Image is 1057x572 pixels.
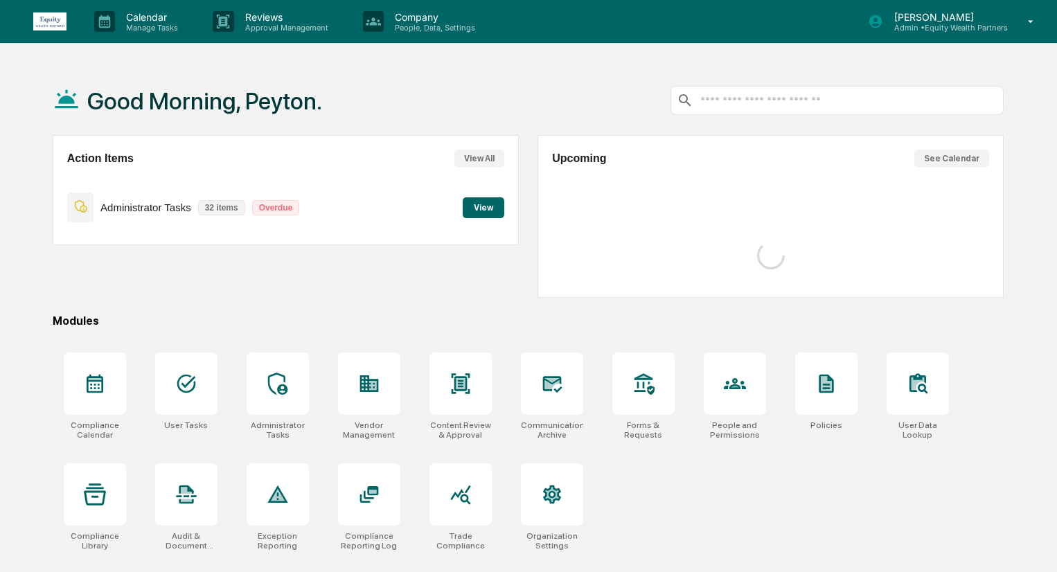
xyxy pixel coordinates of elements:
[463,197,504,218] button: View
[234,11,335,23] p: Reviews
[115,11,185,23] p: Calendar
[429,531,492,551] div: Trade Compliance
[234,23,335,33] p: Approval Management
[53,314,1004,328] div: Modules
[463,200,504,213] a: View
[252,200,300,215] p: Overdue
[33,12,66,30] img: logo
[612,420,675,440] div: Forms & Requests
[247,420,309,440] div: Administrator Tasks
[164,420,208,430] div: User Tasks
[64,420,126,440] div: Compliance Calendar
[521,531,583,551] div: Organization Settings
[704,420,766,440] div: People and Permissions
[384,11,482,23] p: Company
[883,11,1008,23] p: [PERSON_NAME]
[115,23,185,33] p: Manage Tasks
[454,150,504,168] button: View All
[67,152,134,165] h2: Action Items
[384,23,482,33] p: People, Data, Settings
[247,531,309,551] div: Exception Reporting
[429,420,492,440] div: Content Review & Approval
[810,420,842,430] div: Policies
[914,150,989,168] button: See Calendar
[521,420,583,440] div: Communications Archive
[338,420,400,440] div: Vendor Management
[198,200,245,215] p: 32 items
[883,23,1008,33] p: Admin • Equity Wealth Partners
[887,420,949,440] div: User Data Lookup
[155,531,217,551] div: Audit & Document Logs
[64,531,126,551] div: Compliance Library
[100,202,191,213] p: Administrator Tasks
[552,152,606,165] h2: Upcoming
[338,531,400,551] div: Compliance Reporting Log
[87,87,322,115] h1: Good Morning, Peyton.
